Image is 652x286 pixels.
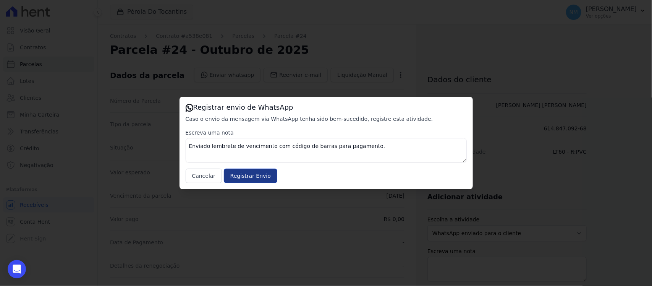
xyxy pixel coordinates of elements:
button: Cancelar [186,169,222,183]
input: Registrar Envio [224,169,277,183]
textarea: Enviado lembrete de vencimento com código de barras para pagamento. [186,138,467,162]
label: Escreva uma nota [186,129,467,136]
h3: Registrar envio de WhatsApp [186,103,467,112]
p: Caso o envio da mensagem via WhatsApp tenha sido bem-sucedido, registre esta atividade. [186,115,467,123]
div: Open Intercom Messenger [8,260,26,278]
